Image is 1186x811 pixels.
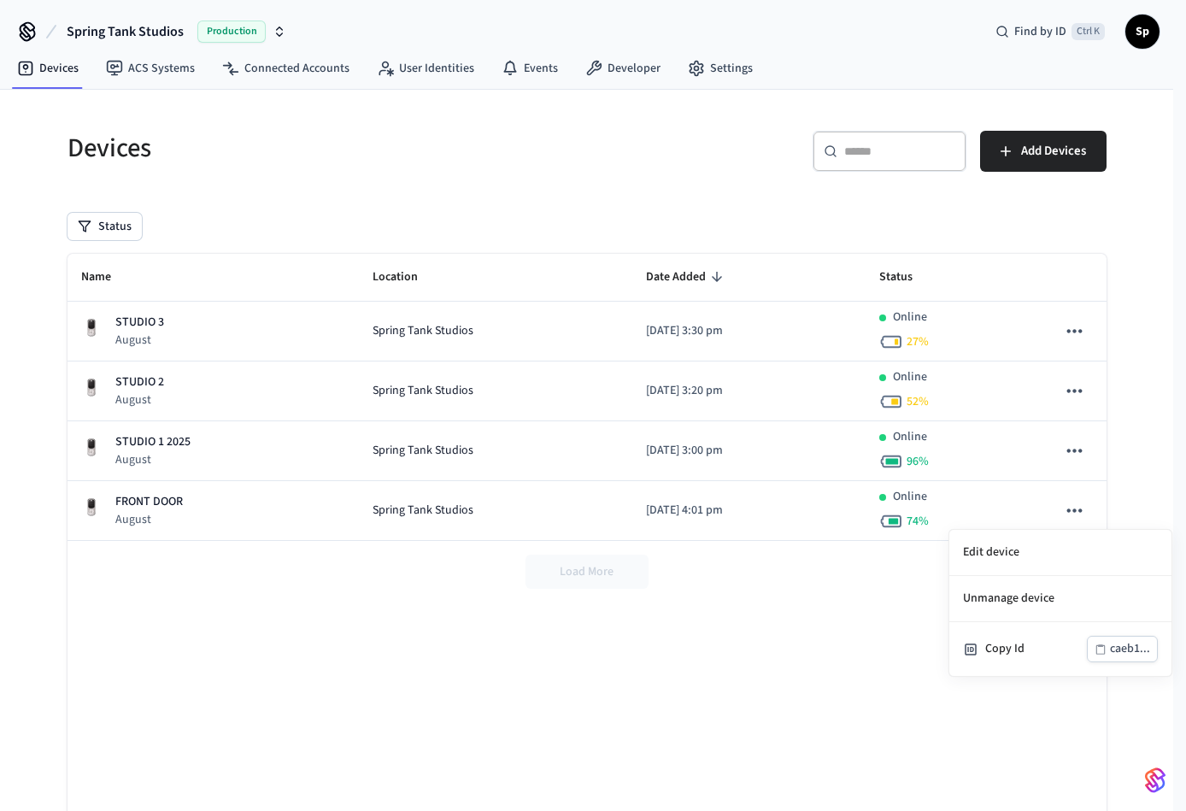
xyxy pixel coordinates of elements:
li: Edit device [949,530,1171,576]
button: caeb1... [1087,636,1158,662]
img: SeamLogoGradient.69752ec5.svg [1145,767,1165,794]
li: Unmanage device [949,576,1171,622]
div: Copy Id [985,640,1087,658]
div: caeb1... [1110,638,1150,660]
